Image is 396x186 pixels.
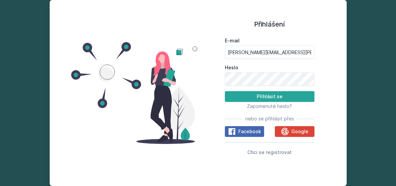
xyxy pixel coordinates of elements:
[247,149,292,155] span: Chci se registrovat
[225,126,264,137] button: Facebook
[275,126,314,137] button: Google
[225,45,314,59] input: Tvoje e-mailová adresa
[225,19,314,29] h1: Přihlášení
[225,64,314,71] label: Heslo
[247,103,292,109] span: Zapomenuté heslo?
[247,148,292,156] button: Chci se registrovat
[245,115,294,122] span: nebo se přihlásit přes
[291,128,308,135] span: Google
[225,91,314,102] button: Přihlásit se
[225,37,314,44] label: E-mail
[238,128,261,135] span: Facebook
